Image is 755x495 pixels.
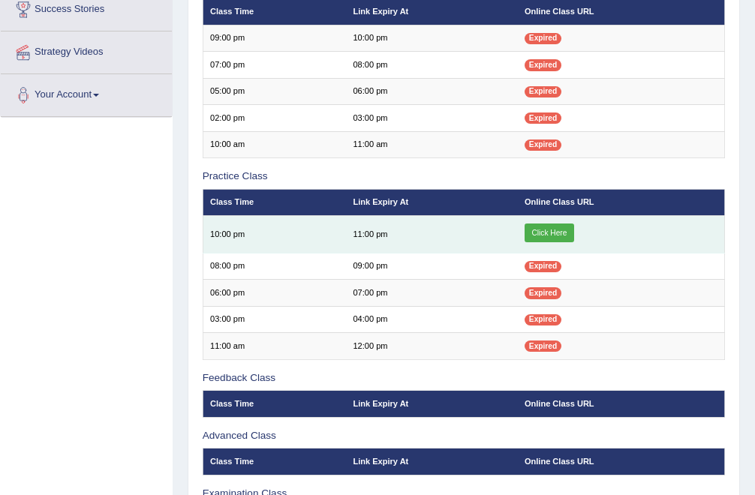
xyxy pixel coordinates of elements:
[203,430,726,442] h3: Advanced Class
[1,31,172,69] a: Strategy Videos
[525,223,574,243] a: Click Here
[203,373,726,384] h3: Feedback Class
[525,86,561,97] span: Expired
[346,391,518,417] th: Link Expiry At
[525,33,561,44] span: Expired
[346,78,518,104] td: 06:00 pm
[346,253,518,279] td: 09:00 pm
[525,261,561,272] span: Expired
[346,280,518,306] td: 07:00 pm
[203,391,346,417] th: Class Time
[346,131,518,157] td: 11:00 am
[518,189,725,215] th: Online Class URL
[203,131,346,157] td: 10:00 am
[346,333,518,359] td: 12:00 pm
[518,391,725,417] th: Online Class URL
[203,448,346,475] th: Class Time
[525,59,561,70] span: Expired
[1,74,172,112] a: Your Account
[525,340,561,352] span: Expired
[346,189,518,215] th: Link Expiry At
[518,448,725,475] th: Online Class URL
[203,25,346,51] td: 09:00 pm
[346,25,518,51] td: 10:00 pm
[203,253,346,279] td: 08:00 pm
[525,314,561,325] span: Expired
[203,52,346,78] td: 07:00 pm
[346,448,518,475] th: Link Expiry At
[525,139,561,151] span: Expired
[203,333,346,359] td: 11:00 am
[346,306,518,332] td: 04:00 pm
[203,171,726,182] h3: Practice Class
[346,216,518,253] td: 11:00 pm
[203,189,346,215] th: Class Time
[346,52,518,78] td: 08:00 pm
[203,78,346,104] td: 05:00 pm
[525,287,561,298] span: Expired
[203,216,346,253] td: 10:00 pm
[346,105,518,131] td: 03:00 pm
[203,105,346,131] td: 02:00 pm
[525,112,561,124] span: Expired
[203,306,346,332] td: 03:00 pm
[203,280,346,306] td: 06:00 pm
